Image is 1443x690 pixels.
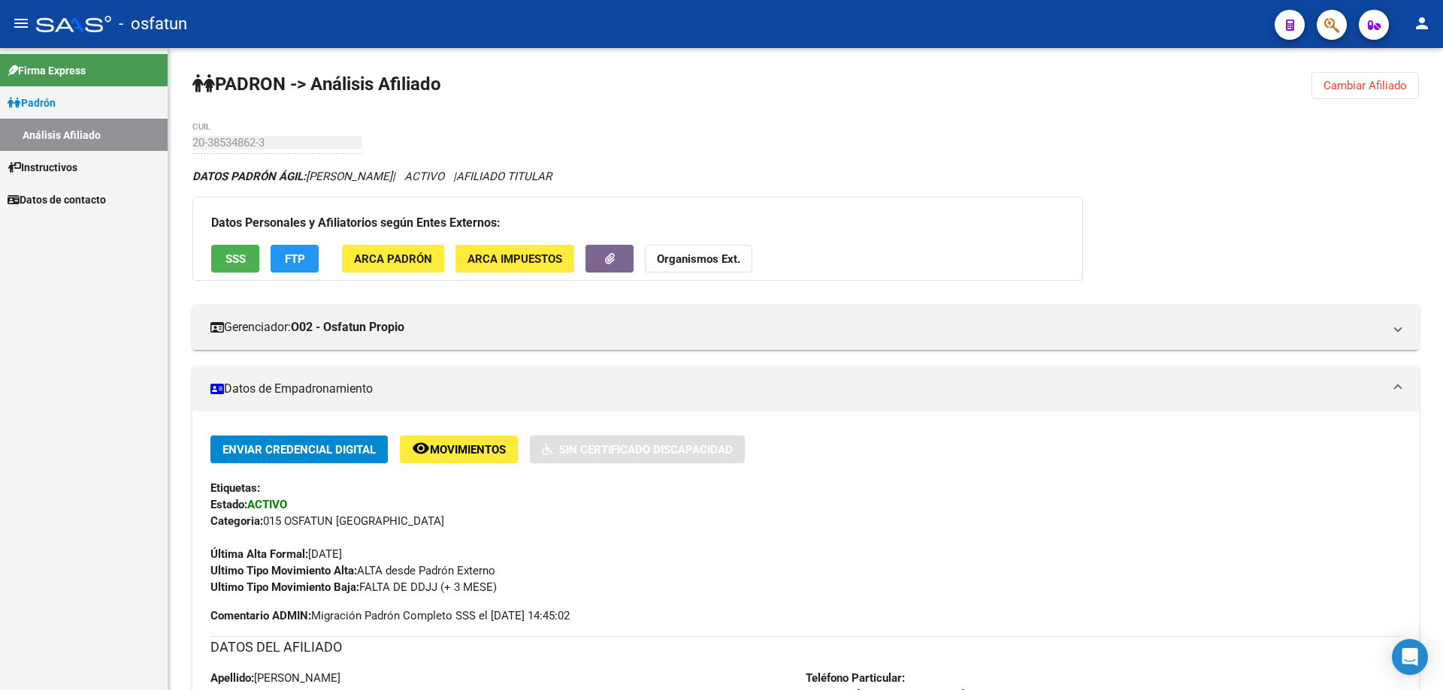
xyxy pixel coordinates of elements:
button: Sin Certificado Discapacidad [530,435,745,463]
span: FTP [285,252,305,266]
span: AFILIADO TITULAR [456,170,552,183]
strong: Estado: [210,498,247,511]
button: Cambiar Afiliado [1311,72,1419,99]
div: Open Intercom Messenger [1392,639,1428,675]
span: - osfatun [119,8,187,41]
span: Movimientos [430,443,506,456]
mat-panel-title: Gerenciador: [210,319,1383,336]
div: 015 OSFATUN [GEOGRAPHIC_DATA] [210,513,1401,529]
span: Cambiar Afiliado [1324,79,1407,92]
strong: Categoria: [210,514,263,528]
span: Datos de contacto [8,191,106,208]
button: SSS [211,245,259,273]
mat-expansion-panel-header: Gerenciador:O02 - Osfatun Propio [192,305,1419,350]
button: ARCA Impuestos [455,245,574,273]
span: ARCA Impuestos [467,252,562,266]
strong: Ultimo Tipo Movimiento Baja: [210,580,359,594]
button: Movimientos [400,435,518,463]
strong: Apellido: [210,671,254,685]
span: [PERSON_NAME] [210,671,340,685]
span: SSS [225,252,246,266]
button: Enviar Credencial Digital [210,435,388,463]
strong: ACTIVO [247,498,287,511]
strong: Organismos Ext. [657,252,740,266]
span: ARCA Padrón [354,252,432,266]
h3: Datos Personales y Afiliatorios según Entes Externos: [211,212,1064,234]
strong: PADRON -> Análisis Afiliado [192,74,441,95]
strong: Ultimo Tipo Movimiento Alta: [210,564,357,577]
button: ARCA Padrón [342,245,444,273]
mat-icon: person [1413,14,1431,32]
span: Sin Certificado Discapacidad [559,443,733,456]
strong: Etiquetas: [210,481,260,495]
i: | ACTIVO | [192,170,552,183]
span: Migración Padrón Completo SSS el [DATE] 14:45:02 [210,607,570,624]
span: Instructivos [8,159,77,176]
button: FTP [271,245,319,273]
strong: DATOS PADRÓN ÁGIL: [192,170,306,183]
strong: Comentario ADMIN: [210,609,311,622]
strong: O02 - Osfatun Propio [291,319,404,336]
h3: DATOS DEL AFILIADO [210,637,1401,658]
strong: Teléfono Particular: [806,671,905,685]
span: ALTA desde Padrón Externo [210,564,495,577]
span: Enviar Credencial Digital [222,443,376,456]
mat-icon: menu [12,14,30,32]
span: Padrón [8,95,56,111]
strong: Última Alta Formal: [210,547,308,561]
span: FALTA DE DDJJ (+ 3 MESE) [210,580,497,594]
mat-icon: remove_red_eye [412,439,430,457]
span: [DATE] [210,547,342,561]
mat-expansion-panel-header: Datos de Empadronamiento [192,366,1419,411]
button: Organismos Ext. [645,245,752,273]
span: [PERSON_NAME] [192,170,392,183]
span: Firma Express [8,62,86,79]
mat-panel-title: Datos de Empadronamiento [210,381,1383,397]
